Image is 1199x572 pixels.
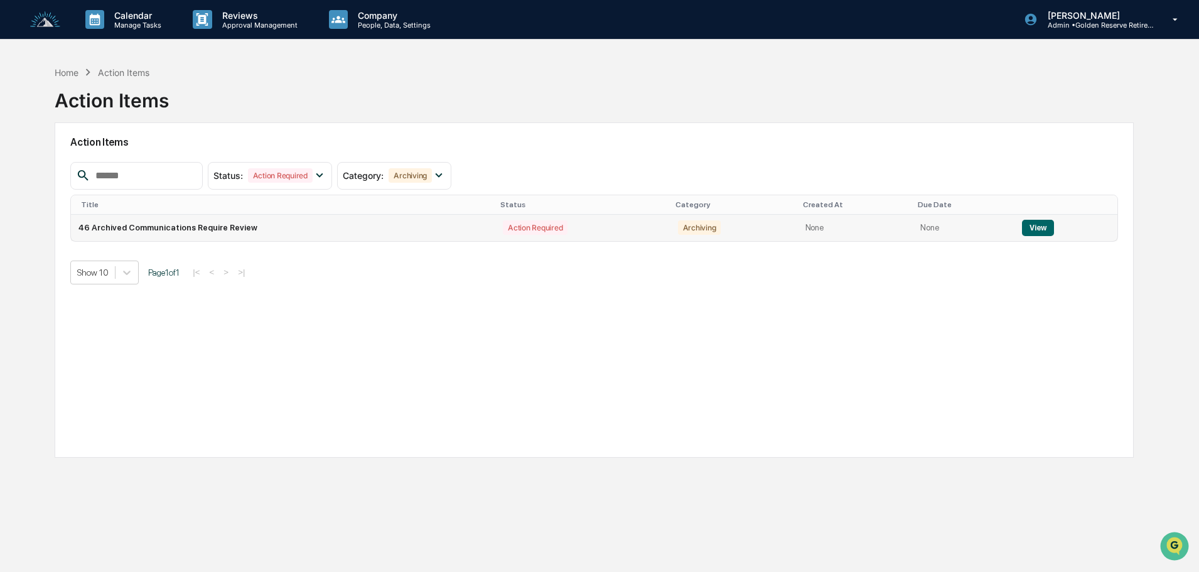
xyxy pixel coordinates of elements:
div: Action Items [98,67,149,78]
a: 🔎Data Lookup [8,177,84,200]
div: Created At [803,200,908,209]
span: Preclearance [25,158,81,171]
button: View [1022,220,1054,236]
div: Archiving [678,220,721,235]
div: We're available if you need us! [43,109,159,119]
div: Action Required [248,168,313,183]
div: Due Date [918,200,1009,209]
img: logo [30,11,60,28]
button: Start new chat [213,100,229,115]
span: Data Lookup [25,182,79,195]
div: Start new chat [43,96,206,109]
td: None [798,215,913,241]
p: Calendar [104,10,168,21]
p: People, Data, Settings [348,21,437,30]
button: |< [189,267,203,278]
p: How can we help? [13,26,229,46]
button: > [220,267,232,278]
span: Page 1 of 1 [148,267,180,278]
a: 🗄️Attestations [86,153,161,176]
span: Pylon [125,213,152,222]
div: Status [500,200,665,209]
p: Company [348,10,437,21]
div: Category [675,200,793,209]
p: Admin • Golden Reserve Retirement [1038,21,1154,30]
h2: Action Items [70,136,1118,148]
span: Status : [213,170,243,181]
div: Title [81,200,490,209]
a: Powered byPylon [89,212,152,222]
div: Action Items [55,79,169,112]
img: 1746055101610-c473b297-6a78-478c-a979-82029cc54cd1 [13,96,35,119]
a: 🖐️Preclearance [8,153,86,176]
p: Reviews [212,10,304,21]
div: Home [55,67,78,78]
button: < [206,267,218,278]
a: View [1022,223,1054,232]
span: Attestations [104,158,156,171]
td: 46 Archived Communications Require Review [71,215,495,241]
td: None [913,215,1014,241]
p: Approval Management [212,21,304,30]
div: 🖐️ [13,159,23,170]
button: >| [234,267,249,278]
div: 🗄️ [91,159,101,170]
p: [PERSON_NAME] [1038,10,1154,21]
span: Category : [343,170,384,181]
iframe: Open customer support [1159,531,1193,564]
div: 🔎 [13,183,23,193]
div: Archiving [389,168,432,183]
div: Action Required [503,220,567,235]
p: Manage Tasks [104,21,168,30]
